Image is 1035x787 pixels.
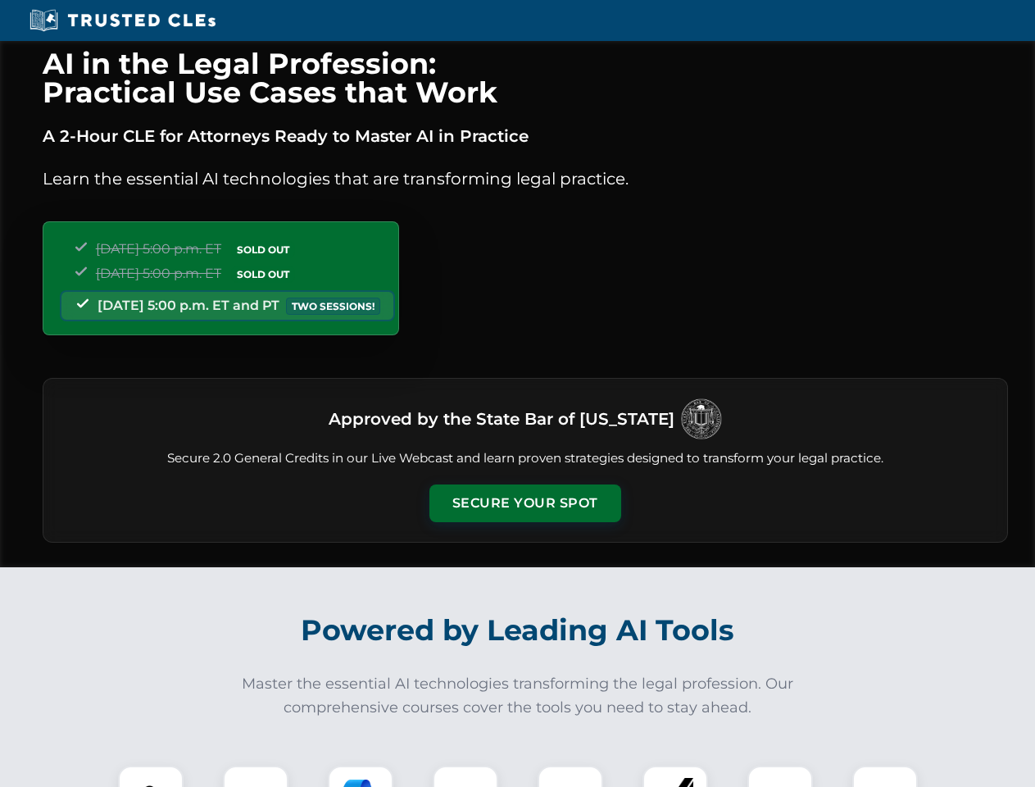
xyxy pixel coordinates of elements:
img: Trusted CLEs [25,8,220,33]
span: SOLD OUT [231,241,295,258]
p: Learn the essential AI technologies that are transforming legal practice. [43,166,1008,192]
p: Master the essential AI technologies transforming the legal profession. Our comprehensive courses... [231,672,805,720]
img: Logo [681,398,722,439]
h3: Approved by the State Bar of [US_STATE] [329,404,674,434]
span: [DATE] 5:00 p.m. ET [96,241,221,257]
h1: AI in the Legal Profession: Practical Use Cases that Work [43,49,1008,107]
p: Secure 2.0 General Credits in our Live Webcast and learn proven strategies designed to transform ... [63,449,987,468]
p: A 2-Hour CLE for Attorneys Ready to Master AI in Practice [43,123,1008,149]
button: Secure Your Spot [429,484,621,522]
h2: Powered by Leading AI Tools [64,602,972,659]
span: [DATE] 5:00 p.m. ET [96,266,221,281]
span: SOLD OUT [231,266,295,283]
